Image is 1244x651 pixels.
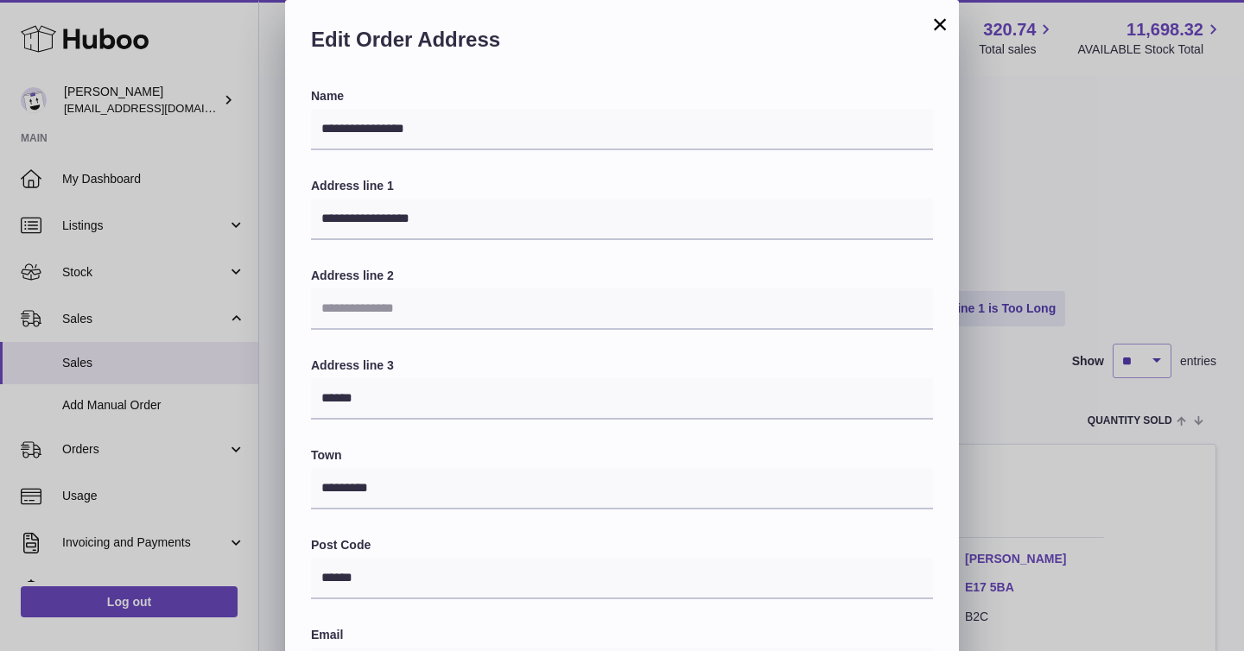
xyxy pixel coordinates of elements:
[311,627,933,643] label: Email
[311,357,933,374] label: Address line 3
[311,178,933,194] label: Address line 1
[311,88,933,104] label: Name
[311,268,933,284] label: Address line 2
[930,14,950,35] button: ×
[311,537,933,553] label: Post Code
[311,26,933,62] h2: Edit Order Address
[311,447,933,464] label: Town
